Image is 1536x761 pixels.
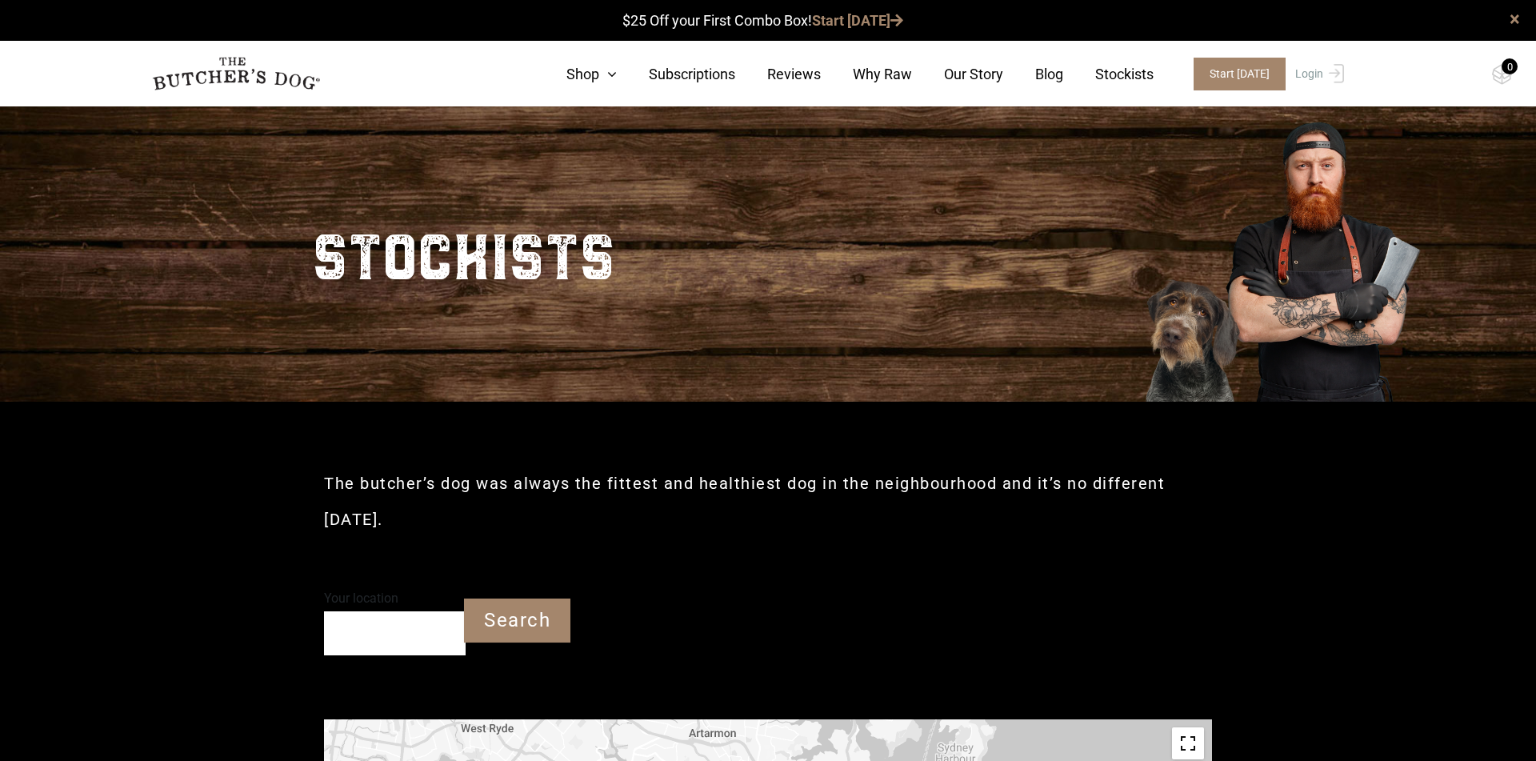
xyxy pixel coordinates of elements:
[617,63,735,85] a: Subscriptions
[324,466,1212,538] h2: The butcher’s dog was always the fittest and healthiest dog in the neighbourhood and it’s no diff...
[312,202,615,306] h2: STOCKISTS
[1492,64,1512,85] img: TBD_Cart-Empty.png
[464,599,570,643] input: Search
[1502,58,1518,74] div: 0
[1291,58,1344,90] a: Login
[1172,727,1204,759] button: Toggle fullscreen view
[812,12,903,29] a: Start [DATE]
[1194,58,1286,90] span: Start [DATE]
[1063,63,1154,85] a: Stockists
[821,63,912,85] a: Why Raw
[1003,63,1063,85] a: Blog
[735,63,821,85] a: Reviews
[1510,10,1520,29] a: close
[1178,58,1291,90] a: Start [DATE]
[534,63,617,85] a: Shop
[912,63,1003,85] a: Our Story
[1120,102,1440,402] img: Butcher_Large_3.png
